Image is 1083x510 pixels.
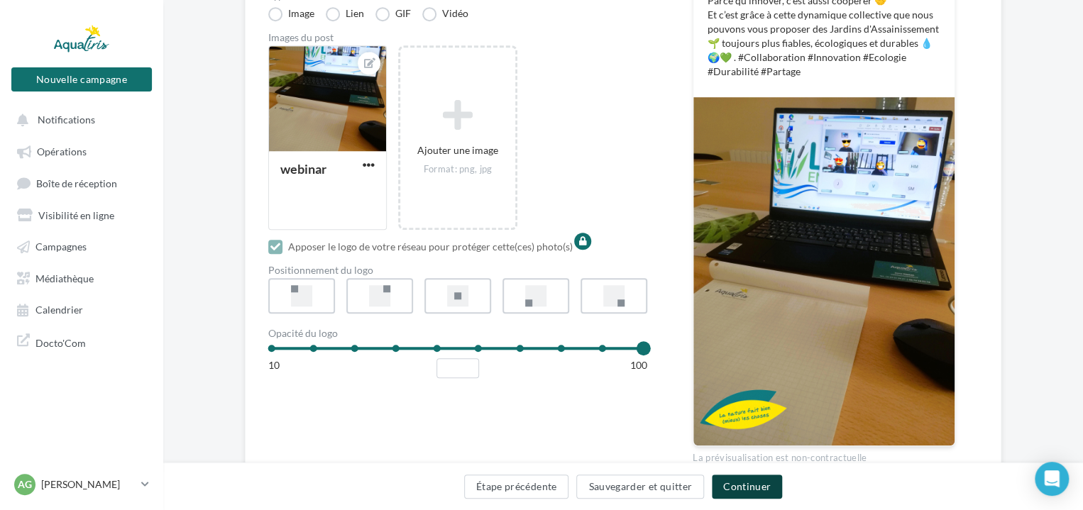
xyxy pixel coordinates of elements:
[37,145,87,157] span: Opérations
[41,477,136,492] p: [PERSON_NAME]
[9,265,155,290] a: Médiathèque
[268,358,280,372] div: 10
[9,138,155,163] a: Opérations
[35,272,94,284] span: Médiathèque
[9,170,155,196] a: Boîte de réception
[18,477,32,492] span: AG
[464,475,569,499] button: Étape précédente
[280,161,326,177] div: webinar
[9,233,155,258] a: Campagnes
[326,7,364,21] label: Lien
[35,240,87,253] span: Campagnes
[11,67,152,92] button: Nouvelle campagne
[268,7,314,21] label: Image
[36,177,117,189] span: Boîte de réception
[35,333,86,350] span: Docto'Com
[268,33,647,43] div: Images du post
[268,328,647,338] div: Opacité du logo
[576,475,704,499] button: Sauvegarder et quitter
[288,240,573,254] div: Apposer le logo de votre réseau pour protéger cette(ces) photo(s)
[422,7,468,21] label: Vidéo
[11,471,152,498] a: AG [PERSON_NAME]
[35,304,83,316] span: Calendrier
[9,201,155,227] a: Visibilité en ligne
[712,475,782,499] button: Continuer
[38,113,95,126] span: Notifications
[9,328,155,355] a: Docto'Com
[1035,462,1069,496] div: Open Intercom Messenger
[9,106,149,132] button: Notifications
[630,358,647,372] div: 100
[38,209,114,221] span: Visibilité en ligne
[693,446,955,465] div: La prévisualisation est non-contractuelle
[375,7,411,21] label: GIF
[268,265,647,275] div: Positionnement du logo
[9,296,155,321] a: Calendrier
